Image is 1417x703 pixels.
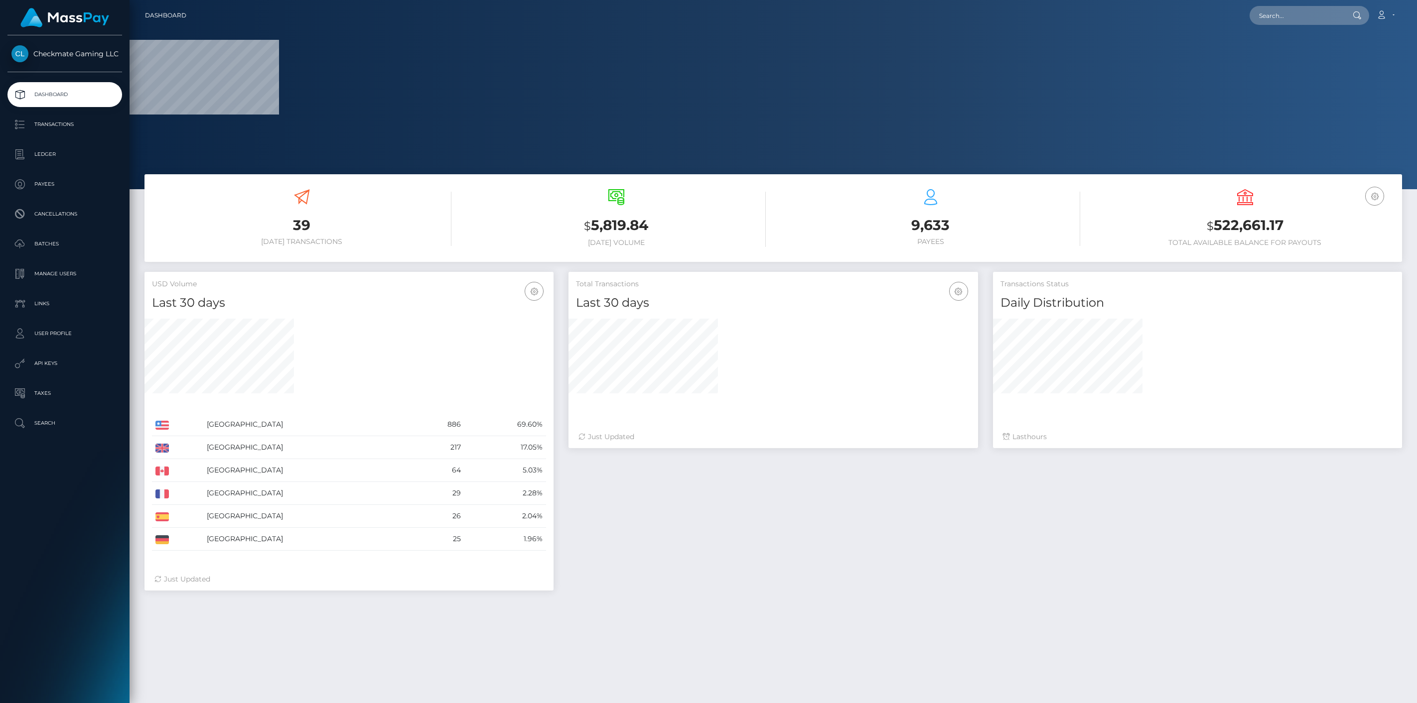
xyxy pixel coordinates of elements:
td: [GEOGRAPHIC_DATA] [203,528,413,551]
p: Taxes [11,386,118,401]
td: 2.04% [464,505,546,528]
td: 17.05% [464,436,546,459]
div: Just Updated [578,432,968,442]
a: Payees [7,172,122,197]
p: Dashboard [11,87,118,102]
h4: Last 30 days [576,294,970,312]
input: Search... [1250,6,1343,25]
p: Ledger [11,147,118,162]
h5: USD Volume [152,279,546,289]
h3: 5,819.84 [466,216,766,236]
span: Checkmate Gaming LLC [7,49,122,58]
img: Checkmate Gaming LLC [11,45,28,62]
h3: 9,633 [781,216,1080,235]
a: Dashboard [145,5,186,26]
a: Dashboard [7,82,122,107]
td: 1.96% [464,528,546,551]
a: API Keys [7,351,122,376]
td: 26 [413,505,464,528]
h6: Payees [781,237,1080,246]
h4: Daily Distribution [1000,294,1395,312]
img: MassPay Logo [20,8,109,27]
a: Taxes [7,381,122,406]
h4: Last 30 days [152,294,546,312]
h3: 39 [152,216,451,235]
div: Last hours [1003,432,1392,442]
img: FR.png [155,489,169,498]
a: Manage Users [7,261,122,286]
img: DE.png [155,535,169,544]
div: Just Updated [154,574,544,585]
p: API Keys [11,356,118,371]
td: 64 [413,459,464,482]
td: 217 [413,436,464,459]
td: 29 [413,482,464,505]
td: [GEOGRAPHIC_DATA] [203,482,413,505]
a: Batches [7,232,122,256]
td: 25 [413,528,464,551]
td: [GEOGRAPHIC_DATA] [203,436,413,459]
h5: Transactions Status [1000,279,1395,289]
p: Payees [11,177,118,192]
img: US.png [155,421,169,430]
a: Search [7,411,122,436]
img: CA.png [155,467,169,475]
small: $ [584,219,591,233]
a: Cancellations [7,202,122,227]
a: Transactions [7,112,122,137]
p: Batches [11,236,118,251]
h6: Total Available Balance for Payouts [1095,238,1395,247]
small: $ [1207,219,1214,233]
p: Links [11,296,118,311]
p: Transactions [11,117,118,132]
h6: [DATE] Volume [466,238,766,247]
p: Manage Users [11,266,118,281]
p: Search [11,416,118,431]
a: Ledger [7,142,122,167]
h5: Total Transactions [576,279,970,289]
a: Links [7,291,122,316]
h6: [DATE] Transactions [152,237,451,246]
img: GB.png [155,444,169,453]
h3: 522,661.17 [1095,216,1395,236]
td: 69.60% [464,413,546,436]
a: User Profile [7,321,122,346]
td: [GEOGRAPHIC_DATA] [203,459,413,482]
td: 886 [413,413,464,436]
p: User Profile [11,326,118,341]
td: 2.28% [464,482,546,505]
td: 5.03% [464,459,546,482]
td: [GEOGRAPHIC_DATA] [203,505,413,528]
p: Cancellations [11,207,118,222]
td: [GEOGRAPHIC_DATA] [203,413,413,436]
img: ES.png [155,512,169,521]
